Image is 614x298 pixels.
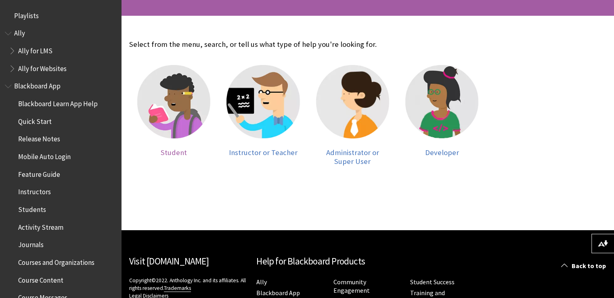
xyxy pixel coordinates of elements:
span: Instructors [18,185,51,196]
a: Trademarks [164,285,191,292]
span: Release Notes [18,132,60,143]
span: Ally for LMS [18,44,52,55]
span: Activity Stream [18,220,63,231]
span: Instructor or Teacher [229,148,298,157]
span: Quick Start [18,115,52,126]
nav: Book outline for Anthology Ally Help [5,27,116,76]
h2: Help for Blackboard Products [256,254,479,269]
span: Playlists [14,9,39,20]
span: Student [161,148,187,157]
span: Mobile Auto Login [18,150,71,161]
a: Developer [405,65,478,166]
a: Student Success [410,278,455,286]
span: Ally [14,27,25,38]
a: Ally [256,278,267,286]
nav: Book outline for Playlists [5,9,116,23]
a: Instructor Instructor or Teacher [226,65,300,166]
span: Ally for Websites [18,62,67,73]
a: Blackboard App [256,289,300,297]
span: Blackboard Learn App Help [18,97,98,108]
a: Administrator Administrator or Super User [316,65,389,166]
span: Journals [18,238,44,249]
span: Courses and Organizations [18,256,94,267]
span: Course Content [18,273,63,284]
img: Student [137,65,210,138]
span: Students [18,203,46,214]
p: Select from the menu, search, or tell us what type of help you're looking for. [129,39,486,50]
a: Student Student [137,65,210,166]
span: Developer [425,148,459,157]
img: Administrator [316,65,389,138]
a: Back to top [555,258,614,273]
span: Feature Guide [18,168,60,178]
a: Community Engagement [333,278,369,295]
img: Instructor [226,65,300,138]
span: Blackboard App [14,80,61,90]
span: Administrator or Super User [326,148,379,166]
a: Visit [DOMAIN_NAME] [129,255,209,267]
